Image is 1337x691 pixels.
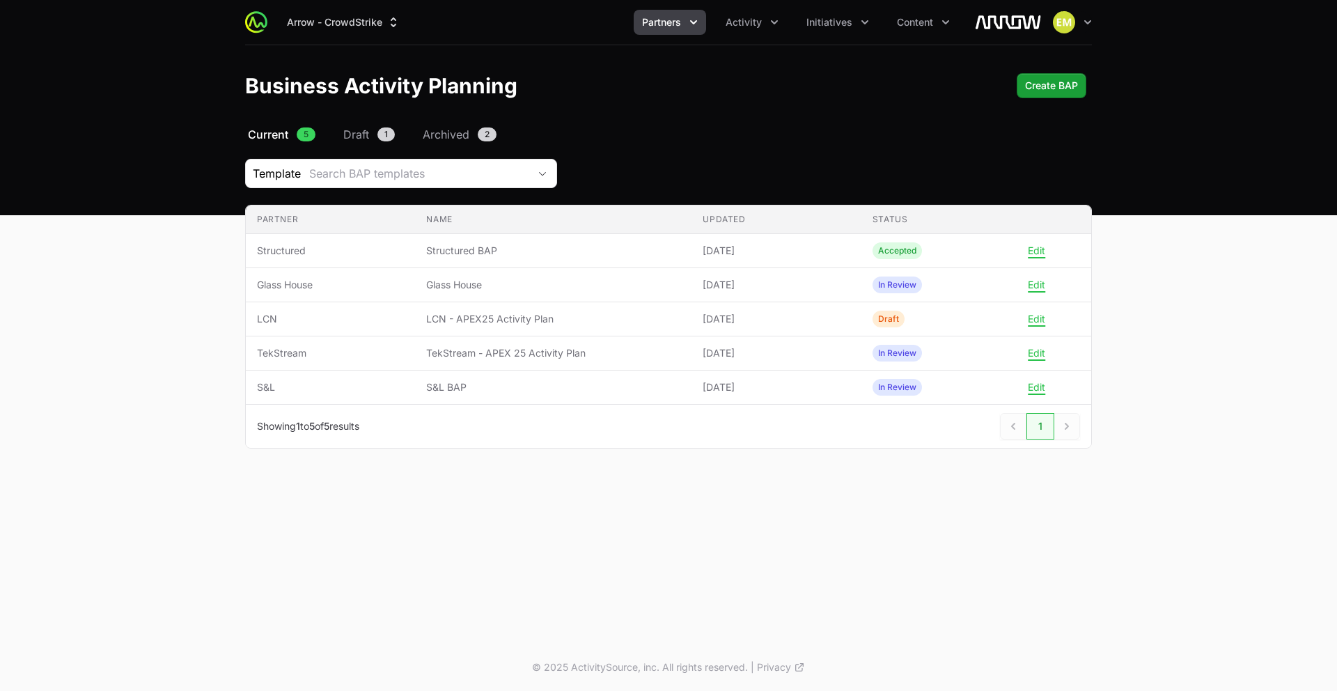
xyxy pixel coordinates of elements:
[1017,73,1086,98] button: Create BAP
[420,126,499,143] a: Archived2
[757,660,805,674] a: Privacy
[1017,73,1086,98] div: Primary actions
[889,10,958,35] div: Content menu
[975,8,1042,36] img: Arrow
[426,312,680,326] span: LCN - APEX25 Activity Plan
[703,244,850,258] span: [DATE]
[861,205,1031,234] th: Status
[798,10,877,35] button: Initiatives
[246,165,301,182] span: Template
[717,10,787,35] button: Activity
[703,312,850,326] span: [DATE]
[703,346,850,360] span: [DATE]
[532,660,748,674] p: © 2025 ActivitySource, inc. All rights reserved.
[309,420,315,432] span: 5
[423,126,469,143] span: Archived
[297,127,315,141] span: 5
[245,159,1092,188] section: Business Activity Plan Filters
[245,205,1092,449] section: Business Activity Plan Submissions
[717,10,787,35] div: Activity menu
[324,420,329,432] span: 5
[426,346,680,360] span: TekStream - APEX 25 Activity Plan
[1028,347,1045,359] button: Edit
[279,10,409,35] button: Arrow - CrowdStrike
[634,10,706,35] div: Partners menu
[257,419,359,433] p: Showing to of results
[245,126,1092,143] nav: Business Activity Plan Navigation navigation
[1028,244,1045,257] button: Edit
[248,126,288,143] span: Current
[257,380,404,394] span: S&L
[246,205,415,234] th: Partner
[415,205,691,234] th: Name
[642,15,681,29] span: Partners
[343,126,369,143] span: Draft
[267,10,958,35] div: Main navigation
[897,15,933,29] span: Content
[426,244,680,258] span: Structured BAP
[691,205,861,234] th: Updated
[1028,279,1045,291] button: Edit
[257,244,404,258] span: Structured
[245,73,517,98] h1: Business Activity Planning
[1053,11,1075,33] img: Eric Mingus
[703,380,850,394] span: [DATE]
[245,126,318,143] a: Current5
[889,10,958,35] button: Content
[301,160,556,187] button: Search BAP templates
[426,380,680,394] span: S&L BAP
[1028,381,1045,394] button: Edit
[478,127,497,141] span: 2
[341,126,398,143] a: Draft1
[634,10,706,35] button: Partners
[806,15,852,29] span: Initiatives
[309,165,529,182] div: Search BAP templates
[296,420,300,432] span: 1
[257,278,404,292] span: Glass House
[245,11,267,33] img: ActivitySource
[798,10,877,35] div: Initiatives menu
[426,278,680,292] span: Glass House
[1026,413,1054,440] a: 1
[726,15,762,29] span: Activity
[377,127,395,141] span: 1
[703,278,850,292] span: [DATE]
[1025,77,1078,94] span: Create BAP
[751,660,754,674] span: |
[279,10,409,35] div: Supplier switch menu
[257,346,404,360] span: TekStream
[1028,313,1045,325] button: Edit
[257,312,404,326] span: LCN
